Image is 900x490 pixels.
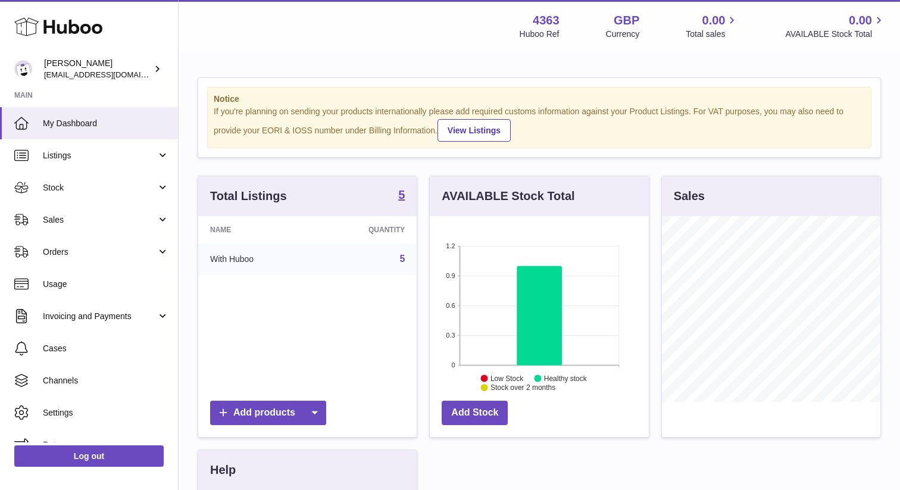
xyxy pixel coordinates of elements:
[785,29,886,40] span: AVAILABLE Stock Total
[533,13,560,29] strong: 4363
[398,189,405,203] a: 5
[43,279,169,290] span: Usage
[520,29,560,40] div: Huboo Ref
[43,182,157,193] span: Stock
[43,343,169,354] span: Cases
[686,29,739,40] span: Total sales
[442,401,508,425] a: Add Stock
[43,407,169,419] span: Settings
[544,374,587,382] text: Healthy stock
[446,272,455,279] text: 0.9
[614,13,639,29] strong: GBP
[210,462,236,478] h3: Help
[43,439,169,451] span: Returns
[210,401,326,425] a: Add products
[849,13,872,29] span: 0.00
[442,188,574,204] h3: AVAILABLE Stock Total
[785,13,886,40] a: 0.00 AVAILABLE Stock Total
[210,188,287,204] h3: Total Listings
[446,242,455,249] text: 1.2
[606,29,640,40] div: Currency
[14,445,164,467] a: Log out
[43,246,157,258] span: Orders
[14,60,32,78] img: jen.canfor@pendo.io
[399,254,405,264] a: 5
[686,13,739,40] a: 0.00 Total sales
[314,216,417,244] th: Quantity
[43,375,169,386] span: Channels
[198,216,314,244] th: Name
[214,93,865,105] strong: Notice
[44,70,175,79] span: [EMAIL_ADDRESS][DOMAIN_NAME]
[702,13,726,29] span: 0.00
[452,361,455,369] text: 0
[490,383,555,392] text: Stock over 2 months
[674,188,705,204] h3: Sales
[43,150,157,161] span: Listings
[446,332,455,339] text: 0.3
[44,58,151,80] div: [PERSON_NAME]
[490,374,524,382] text: Low Stock
[446,302,455,309] text: 0.6
[437,119,511,142] a: View Listings
[398,189,405,201] strong: 5
[214,106,865,142] div: If you're planning on sending your products internationally please add required customs informati...
[43,118,169,129] span: My Dashboard
[43,311,157,322] span: Invoicing and Payments
[198,244,314,274] td: With Huboo
[43,214,157,226] span: Sales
